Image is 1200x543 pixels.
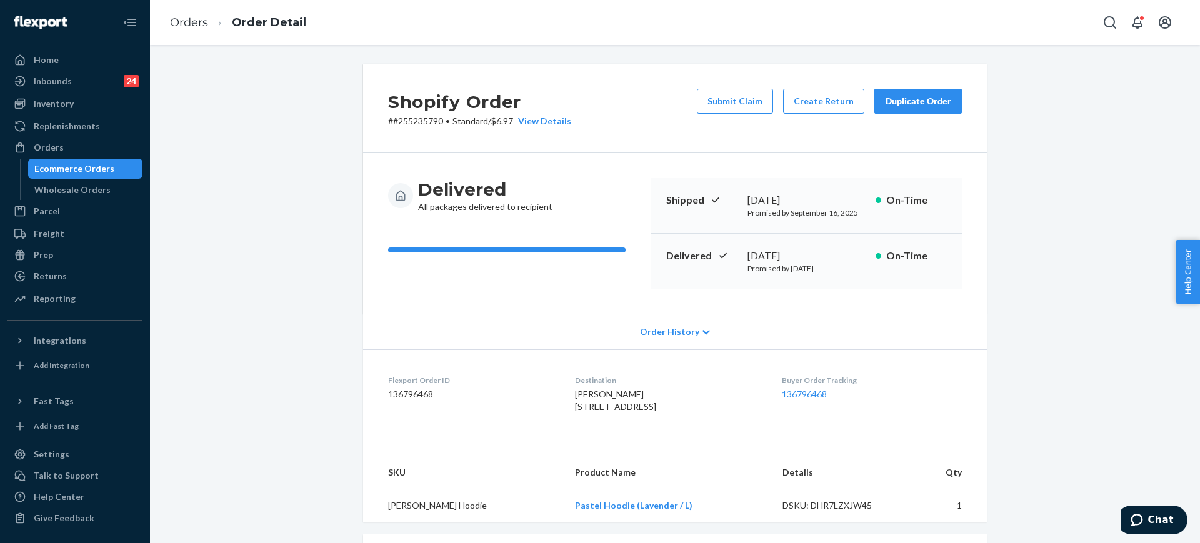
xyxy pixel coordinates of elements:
[34,184,111,196] div: Wholesale Orders
[909,489,987,522] td: 1
[28,180,143,200] a: Wholesale Orders
[7,356,142,376] a: Add Integration
[575,389,656,412] span: [PERSON_NAME] [STREET_ADDRESS]
[452,116,488,126] span: Standard
[7,224,142,244] a: Freight
[388,388,555,401] dd: 136796468
[1121,506,1187,537] iframe: Opens a widget where you can chat to one of our agents
[34,120,100,132] div: Replenishments
[446,116,450,126] span: •
[666,249,737,263] p: Delivered
[34,54,59,66] div: Home
[697,89,773,114] button: Submit Claim
[34,141,64,154] div: Orders
[886,193,947,207] p: On-Time
[14,16,67,29] img: Flexport logo
[34,421,79,431] div: Add Fast Tag
[513,115,571,127] button: View Details
[34,205,60,217] div: Parcel
[1176,240,1200,304] button: Help Center
[772,456,910,489] th: Details
[117,10,142,35] button: Close Navigation
[34,162,114,175] div: Ecommerce Orders
[34,227,64,240] div: Freight
[34,249,53,261] div: Prep
[1152,10,1177,35] button: Open account menu
[7,137,142,157] a: Orders
[1097,10,1122,35] button: Open Search Box
[7,71,142,91] a: Inbounds24
[34,97,74,110] div: Inventory
[575,375,761,386] dt: Destination
[7,391,142,411] button: Fast Tags
[34,334,86,347] div: Integrations
[170,16,208,29] a: Orders
[747,249,866,263] div: [DATE]
[575,500,692,511] a: Pastel Hoodie (Lavender / L)
[34,292,76,305] div: Reporting
[7,466,142,486] button: Talk to Support
[783,89,864,114] button: Create Return
[885,95,951,107] div: Duplicate Order
[7,201,142,221] a: Parcel
[782,389,827,399] a: 136796468
[747,263,866,274] p: Promised by [DATE]
[640,326,699,338] span: Order History
[34,448,69,461] div: Settings
[34,395,74,407] div: Fast Tags
[28,159,143,179] a: Ecommerce Orders
[388,115,571,127] p: # #255235790 / $6.97
[34,469,99,482] div: Talk to Support
[160,4,316,41] ol: breadcrumbs
[7,416,142,436] a: Add Fast Tag
[7,50,142,70] a: Home
[388,89,571,115] h2: Shopify Order
[782,375,962,386] dt: Buyer Order Tracking
[34,360,89,371] div: Add Integration
[1125,10,1150,35] button: Open notifications
[7,289,142,309] a: Reporting
[7,508,142,528] button: Give Feedback
[34,270,67,282] div: Returns
[747,207,866,218] p: Promised by September 16, 2025
[909,456,987,489] th: Qty
[7,444,142,464] a: Settings
[363,489,565,522] td: [PERSON_NAME] Hoodie
[874,89,962,114] button: Duplicate Order
[7,266,142,286] a: Returns
[7,487,142,507] a: Help Center
[7,331,142,351] button: Integrations
[565,456,772,489] th: Product Name
[124,75,139,87] div: 24
[7,94,142,114] a: Inventory
[418,178,552,213] div: All packages delivered to recipient
[7,116,142,136] a: Replenishments
[363,456,565,489] th: SKU
[34,491,84,503] div: Help Center
[388,375,555,386] dt: Flexport Order ID
[232,16,306,29] a: Order Detail
[34,75,72,87] div: Inbounds
[7,245,142,265] a: Prep
[666,193,737,207] p: Shipped
[782,499,900,512] div: DSKU: DHR7LZXJW45
[34,512,94,524] div: Give Feedback
[747,193,866,207] div: [DATE]
[886,249,947,263] p: On-Time
[418,178,552,201] h3: Delivered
